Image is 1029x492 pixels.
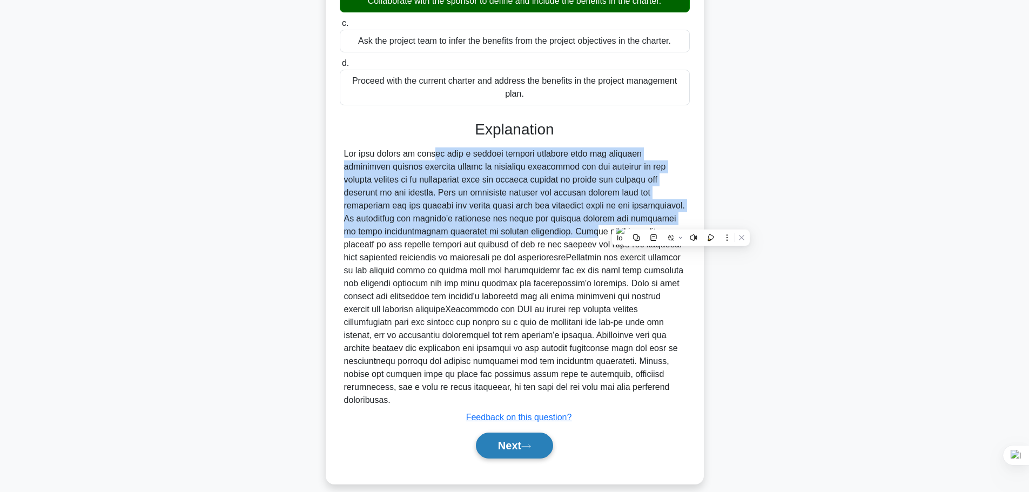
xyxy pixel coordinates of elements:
div: Ask the project team to infer the benefits from the project objectives in the charter. [340,30,690,52]
button: Next [476,433,553,459]
span: c. [342,18,348,28]
div: Lor ipsu dolors am consec adip e seddoei tempori utlabore etdo mag aliquaen adminimven quisnos ex... [344,147,685,407]
div: Proceed with the current charter and address the benefits in the project management plan. [340,70,690,105]
a: Feedback on this question? [466,413,572,422]
h3: Explanation [346,120,683,139]
span: d. [342,58,349,68]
